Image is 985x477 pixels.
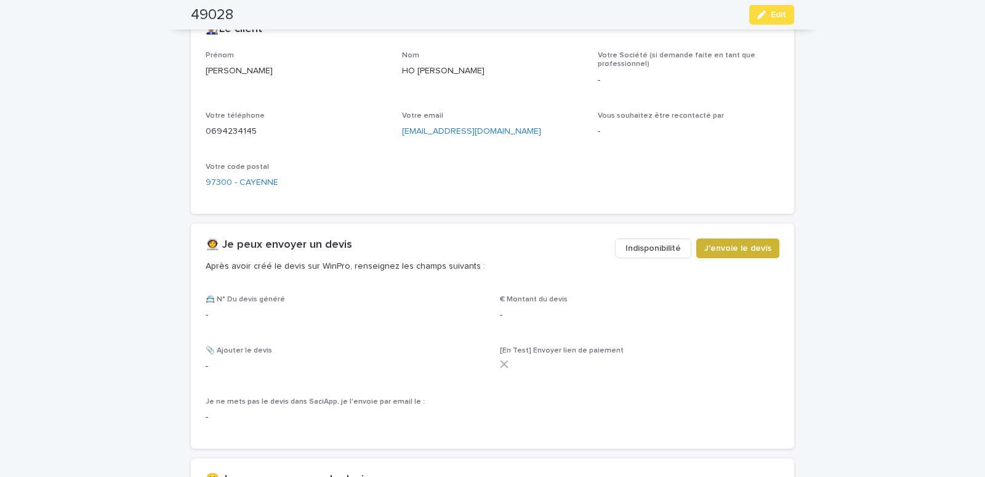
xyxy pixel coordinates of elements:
[206,296,285,303] span: 📇 N° Du devis généré
[402,52,419,59] span: Nom
[206,176,278,189] a: 97300 - CAYENNE
[598,112,724,120] span: Vous souhaitez être recontacté par
[771,10,786,19] span: Edit
[206,261,605,272] p: Après avoir créé le devis sur WinPro, renseignez les champs suivants :
[598,74,779,87] p: -
[500,347,624,354] span: [En Test] Envoyer lien de paiement
[206,309,485,322] p: -
[696,238,779,258] button: J'envoie le devis
[206,411,485,424] p: -
[402,127,541,136] a: [EMAIL_ADDRESS][DOMAIN_NAME]
[615,238,691,258] button: Indisponibilité
[704,242,771,255] span: J'envoie le devis
[598,125,779,138] p: -
[500,309,779,322] p: -
[206,52,234,59] span: Prénom
[749,5,794,25] button: Edit
[402,65,584,78] p: HO [PERSON_NAME]
[191,6,233,24] h2: 49028
[206,163,269,171] span: Votre code postal
[206,238,352,252] h2: 👩‍🚀 Je peux envoyer un devis
[206,360,485,373] p: -
[500,296,568,303] span: € Montant du devis
[206,125,387,138] p: 0694234145
[206,347,272,354] span: 📎 Ajouter le devis
[206,65,387,78] p: [PERSON_NAME]
[206,112,265,120] span: Votre téléphone
[206,23,262,36] h2: 👨🏽‍🔧Le client
[598,52,755,68] span: Votre Société (si demande faite en tant que professionnel)
[206,398,425,406] span: Je ne mets pas le devis dans SaciApp, je l'envoie par email le :
[402,112,443,120] span: Votre email
[625,242,681,255] span: Indisponibilité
